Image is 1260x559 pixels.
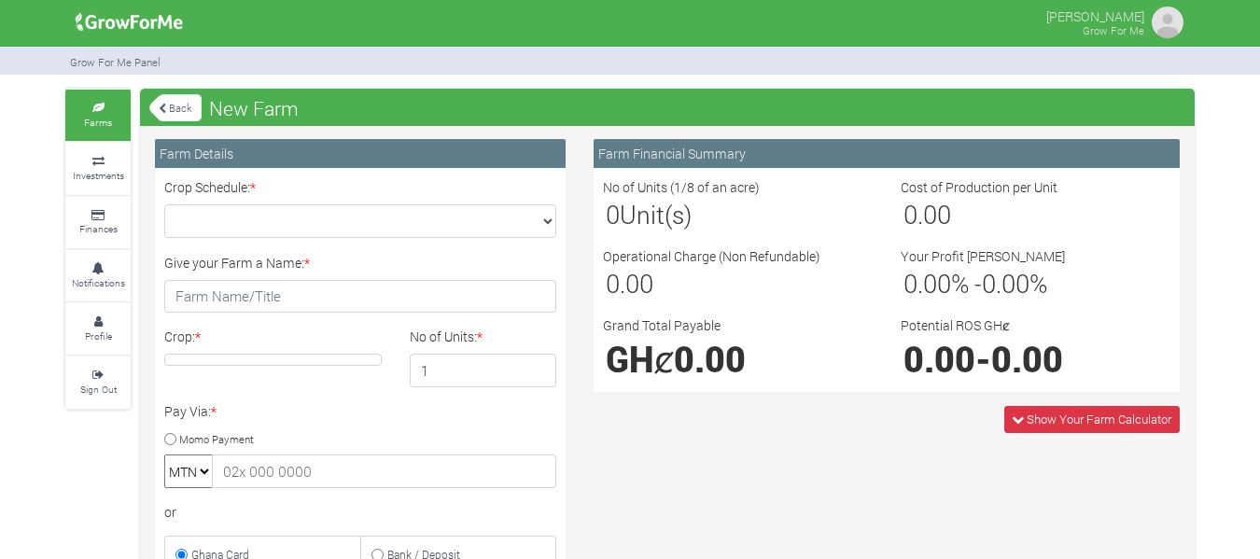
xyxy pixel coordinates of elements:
input: 02x 000 0000 [212,454,556,488]
small: Grow For Me Panel [70,55,161,69]
a: Back [149,92,202,123]
label: Cost of Production per Unit [901,177,1057,197]
div: Farm Financial Summary [594,139,1180,168]
small: Notifications [72,276,125,289]
span: New Farm [204,90,303,127]
span: 0.00 [982,267,1029,300]
small: Sign Out [80,383,117,396]
div: Farm Details [155,139,566,168]
h3: % - % [903,269,1168,299]
img: growforme image [69,4,189,41]
a: Profile [65,303,131,355]
input: Momo Payment [164,433,176,445]
h3: Unit(s) [606,200,870,230]
label: Operational Charge (Non Refundable) [603,246,820,266]
label: No of Units (1/8 of an acre) [603,177,760,197]
h1: - [903,338,1168,380]
a: Investments [65,143,131,194]
img: growforme image [1149,4,1186,41]
input: Farm Name/Title [164,280,556,314]
span: 0.00 [606,267,653,300]
small: Farms [84,116,112,129]
a: Sign Out [65,356,131,408]
span: 0 [606,198,620,231]
label: Your Profit [PERSON_NAME] [901,246,1065,266]
span: 0.00 [903,198,951,231]
a: Farms [65,90,131,141]
label: Pay Via: [164,401,217,421]
small: Profile [85,329,112,342]
small: Grow For Me [1083,23,1144,37]
label: Crop: [164,327,201,346]
small: Investments [73,169,124,182]
span: 0.00 [903,267,951,300]
label: Crop Schedule: [164,177,256,197]
label: Grand Total Payable [603,315,721,335]
p: [PERSON_NAME] [1046,4,1144,26]
span: 0.00 [991,336,1063,382]
label: Potential ROS GHȼ [901,315,1010,335]
h1: GHȼ [606,338,870,380]
span: 0.00 [903,336,975,382]
div: or [164,502,556,522]
label: No of Units: [410,327,483,346]
small: Finances [79,222,118,235]
span: Show Your Farm Calculator [1027,411,1171,427]
a: Notifications [65,250,131,301]
small: Momo Payment [179,431,254,445]
span: 0.00 [674,336,746,382]
a: Finances [65,197,131,248]
label: Give your Farm a Name: [164,253,310,273]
